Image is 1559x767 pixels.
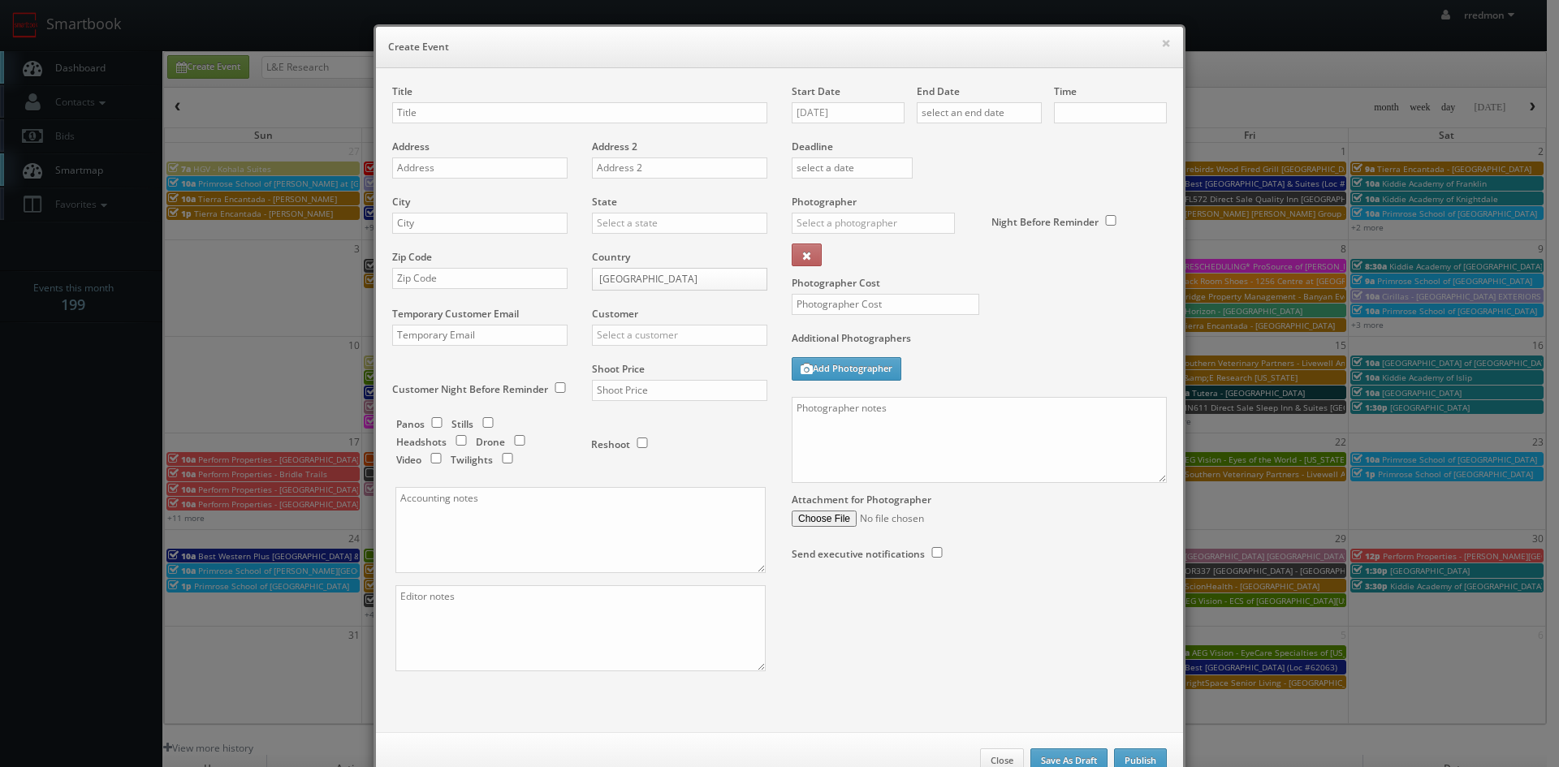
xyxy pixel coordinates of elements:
[591,437,630,451] label: Reshoot
[396,417,425,431] label: Panos
[396,453,421,467] label: Video
[592,140,637,153] label: Address 2
[451,417,473,431] label: Stills
[592,213,767,234] input: Select a state
[792,294,979,315] input: Photographer Cost
[392,325,568,346] input: Temporary Email
[392,195,410,209] label: City
[592,325,767,346] input: Select a customer
[792,547,925,561] label: Send executive notifications
[392,140,430,153] label: Address
[592,307,638,321] label: Customer
[917,102,1042,123] input: select an end date
[917,84,960,98] label: End Date
[392,102,767,123] input: Title
[1054,84,1077,98] label: Time
[592,380,767,401] input: Shoot Price
[792,157,913,179] input: select a date
[392,382,548,396] label: Customer Night Before Reminder
[599,269,745,290] span: [GEOGRAPHIC_DATA]
[392,268,568,289] input: Zip Code
[592,157,767,179] input: Address 2
[392,307,519,321] label: Temporary Customer Email
[792,195,857,209] label: Photographer
[779,276,1179,290] label: Photographer Cost
[792,493,931,506] label: Attachment for Photographer
[592,268,767,291] a: [GEOGRAPHIC_DATA]
[392,84,412,98] label: Title
[792,357,901,381] button: Add Photographer
[779,140,1179,153] label: Deadline
[792,331,1167,353] label: Additional Photographers
[388,39,1171,55] h6: Create Event
[592,195,617,209] label: State
[792,213,955,234] input: Select a photographer
[792,84,840,98] label: Start Date
[396,435,447,449] label: Headshots
[592,362,645,376] label: Shoot Price
[592,250,630,264] label: Country
[392,213,568,234] input: City
[392,157,568,179] input: Address
[451,453,493,467] label: Twilights
[392,250,432,264] label: Zip Code
[991,215,1099,229] label: Night Before Reminder
[1161,37,1171,49] button: ×
[792,102,905,123] input: select a date
[476,435,505,449] label: Drone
